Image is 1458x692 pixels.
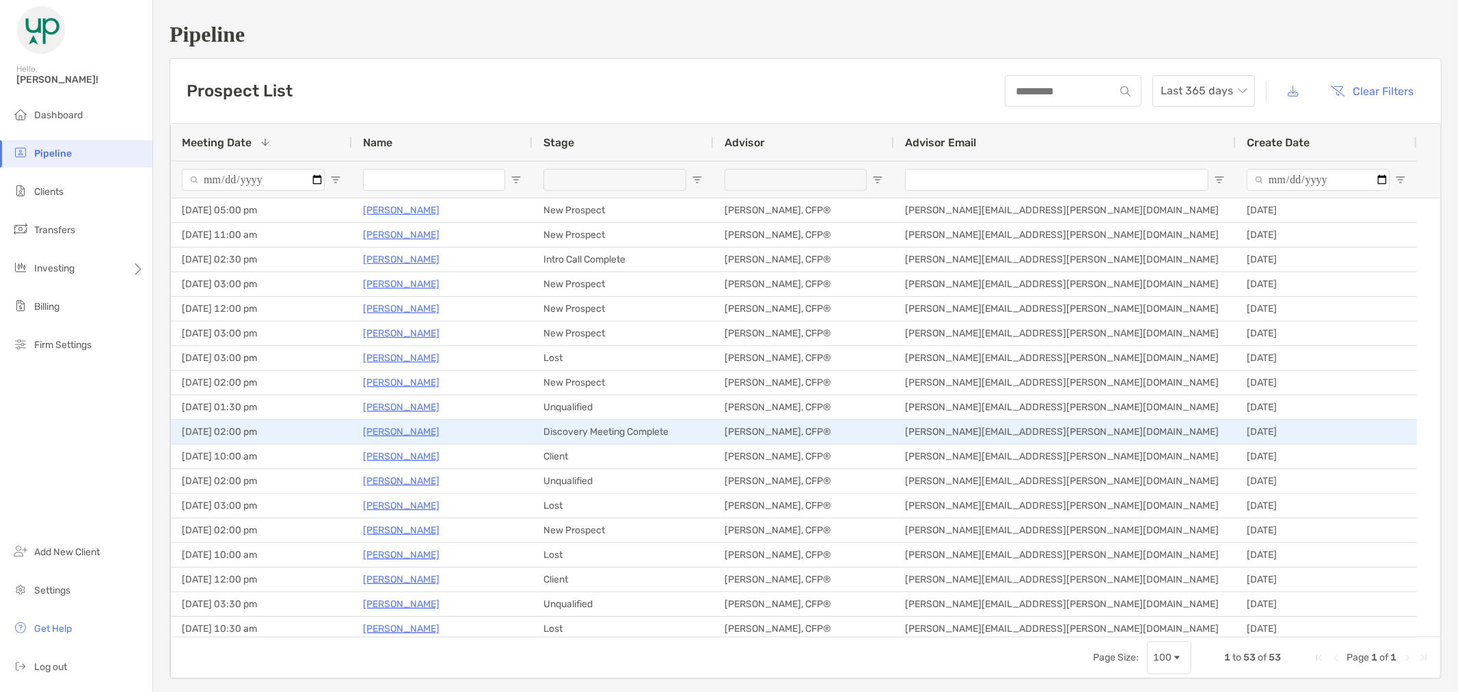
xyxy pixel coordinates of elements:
[12,297,29,314] img: billing icon
[16,74,144,85] span: [PERSON_NAME]!
[34,148,72,159] span: Pipeline
[532,518,714,542] div: New Prospect
[714,494,894,518] div: [PERSON_NAME], CFP®
[905,169,1209,191] input: Advisor Email Filter Input
[363,399,440,416] p: [PERSON_NAME]
[34,263,75,274] span: Investing
[170,22,1442,47] h1: Pipeline
[171,223,352,247] div: [DATE] 11:00 am
[1236,444,1417,468] div: [DATE]
[34,301,59,312] span: Billing
[1236,346,1417,370] div: [DATE]
[363,169,505,191] input: Name Filter Input
[894,371,1236,395] div: [PERSON_NAME][EMAIL_ADDRESS][PERSON_NAME][DOMAIN_NAME]
[363,251,440,268] a: [PERSON_NAME]
[894,395,1236,419] div: [PERSON_NAME][EMAIL_ADDRESS][PERSON_NAME][DOMAIN_NAME]
[363,571,440,588] p: [PERSON_NAME]
[34,585,70,596] span: Settings
[532,371,714,395] div: New Prospect
[363,202,440,219] a: [PERSON_NAME]
[714,223,894,247] div: [PERSON_NAME], CFP®
[532,395,714,419] div: Unqualified
[725,136,765,149] span: Advisor
[894,518,1236,542] div: [PERSON_NAME][EMAIL_ADDRESS][PERSON_NAME][DOMAIN_NAME]
[894,444,1236,468] div: [PERSON_NAME][EMAIL_ADDRESS][PERSON_NAME][DOMAIN_NAME]
[894,248,1236,271] div: [PERSON_NAME][EMAIL_ADDRESS][PERSON_NAME][DOMAIN_NAME]
[12,183,29,199] img: clients icon
[363,423,440,440] a: [PERSON_NAME]
[894,568,1236,591] div: [PERSON_NAME][EMAIL_ADDRESS][PERSON_NAME][DOMAIN_NAME]
[1390,652,1396,663] span: 1
[532,198,714,222] div: New Prospect
[1236,469,1417,493] div: [DATE]
[1371,652,1377,663] span: 1
[1236,198,1417,222] div: [DATE]
[12,620,29,636] img: get-help icon
[532,297,714,321] div: New Prospect
[532,592,714,616] div: Unqualified
[1236,223,1417,247] div: [DATE]
[12,336,29,352] img: firm-settings icon
[171,346,352,370] div: [DATE] 03:00 pm
[894,346,1236,370] div: [PERSON_NAME][EMAIL_ADDRESS][PERSON_NAME][DOMAIN_NAME]
[714,272,894,296] div: [PERSON_NAME], CFP®
[1269,652,1281,663] span: 53
[532,444,714,468] div: Client
[1236,592,1417,616] div: [DATE]
[12,581,29,598] img: settings icon
[532,543,714,567] div: Lost
[1120,86,1131,96] img: input icon
[1379,652,1388,663] span: of
[171,543,352,567] div: [DATE] 10:00 am
[905,136,976,149] span: Advisor Email
[1153,652,1172,663] div: 100
[1236,568,1417,591] div: [DATE]
[171,297,352,321] div: [DATE] 12:00 pm
[34,339,92,351] span: Firm Settings
[1402,652,1413,663] div: Next Page
[363,546,440,563] p: [PERSON_NAME]
[171,617,352,641] div: [DATE] 10:30 am
[187,81,293,101] h3: Prospect List
[363,374,440,391] a: [PERSON_NAME]
[363,620,440,637] a: [PERSON_NAME]
[872,174,883,185] button: Open Filter Menu
[1236,371,1417,395] div: [DATE]
[1236,494,1417,518] div: [DATE]
[363,136,392,149] span: Name
[532,469,714,493] div: Unqualified
[171,371,352,395] div: [DATE] 02:00 pm
[692,174,703,185] button: Open Filter Menu
[363,473,440,490] p: [PERSON_NAME]
[171,420,352,444] div: [DATE] 02:00 pm
[16,5,66,55] img: Zoe Logo
[1232,652,1241,663] span: to
[34,224,75,236] span: Transfers
[1236,248,1417,271] div: [DATE]
[12,106,29,122] img: dashboard icon
[894,543,1236,567] div: [PERSON_NAME][EMAIL_ADDRESS][PERSON_NAME][DOMAIN_NAME]
[894,198,1236,222] div: [PERSON_NAME][EMAIL_ADDRESS][PERSON_NAME][DOMAIN_NAME]
[171,198,352,222] div: [DATE] 05:00 pm
[1161,76,1247,106] span: Last 365 days
[714,248,894,271] div: [PERSON_NAME], CFP®
[363,522,440,539] p: [PERSON_NAME]
[363,349,440,367] p: [PERSON_NAME]
[363,276,440,293] a: [PERSON_NAME]
[34,186,64,198] span: Clients
[532,223,714,247] div: New Prospect
[1147,641,1191,674] div: Page Size
[714,321,894,345] div: [PERSON_NAME], CFP®
[363,300,440,317] a: [PERSON_NAME]
[714,592,894,616] div: [PERSON_NAME], CFP®
[363,226,440,243] a: [PERSON_NAME]
[34,623,72,635] span: Get Help
[171,248,352,271] div: [DATE] 02:30 pm
[171,444,352,468] div: [DATE] 10:00 am
[1236,420,1417,444] div: [DATE]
